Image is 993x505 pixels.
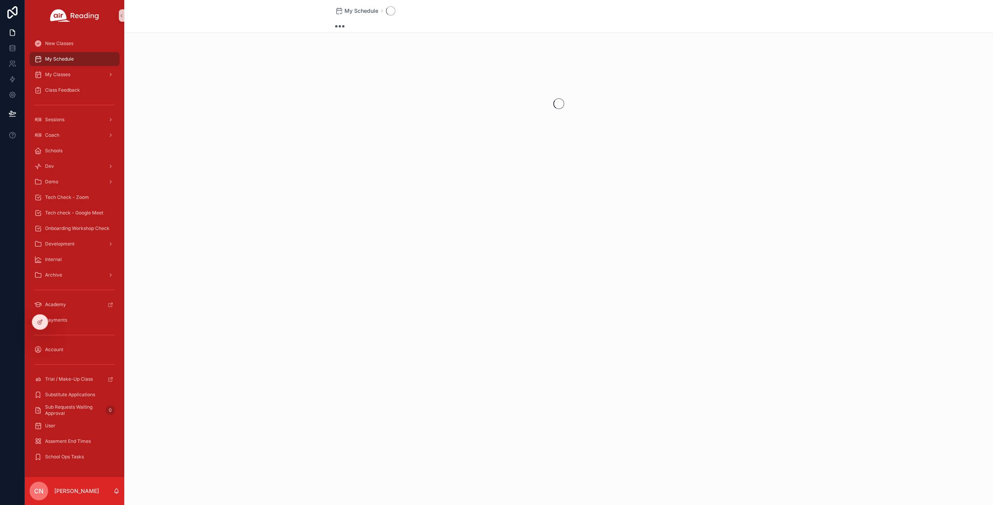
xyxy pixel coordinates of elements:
[45,194,89,200] span: Tech Check - Zoom
[30,403,120,417] a: Sub Requests Waiting Approval0
[106,406,115,415] div: 0
[30,68,120,82] a: My Classes
[30,206,120,220] a: Tech check - Google Meet
[45,317,67,323] span: Payments
[45,438,91,444] span: Assement End Times
[45,392,95,398] span: Substitute Applications
[30,450,120,464] a: School Ops Tasks
[30,190,120,204] a: Tech Check - Zoom
[30,37,120,50] a: New Classes
[30,268,120,282] a: Archive
[45,148,63,154] span: Schools
[30,128,120,142] a: Coach
[30,343,120,357] a: Account
[30,52,120,66] a: My Schedule
[344,7,378,15] span: My Schedule
[45,454,84,460] span: School Ops Tasks
[30,159,120,173] a: Dev
[45,210,103,216] span: Tech check - Google Meet
[45,241,75,247] span: Development
[30,83,120,97] a: Class Feedback
[25,31,124,474] div: scrollable content
[45,301,66,308] span: Academy
[45,163,54,169] span: Dev
[45,117,64,123] span: Sessions
[335,7,378,15] a: My Schedule
[45,256,62,263] span: Internal
[30,113,120,127] a: Sessions
[34,486,43,496] span: CN
[30,144,120,158] a: Schools
[45,225,110,232] span: Onboarding Workshop Check
[30,237,120,251] a: Development
[50,9,99,22] img: App logo
[54,487,99,495] p: [PERSON_NAME]
[45,423,56,429] span: User
[30,434,120,448] a: Assement End Times
[45,376,93,382] span: Trial / Make-Up Class
[45,132,59,138] span: Coach
[45,347,63,353] span: Account
[45,40,73,47] span: New Classes
[30,419,120,433] a: User
[30,252,120,266] a: Internal
[45,71,70,78] span: My Classes
[45,179,58,185] span: Demo
[45,56,74,62] span: My Schedule
[30,372,120,386] a: Trial / Make-Up Class
[30,298,120,312] a: Academy
[30,313,120,327] a: Payments
[30,175,120,189] a: Demo
[45,404,103,416] span: Sub Requests Waiting Approval
[45,272,62,278] span: Archive
[30,221,120,235] a: Onboarding Workshop Check
[30,388,120,402] a: Substitute Applications
[45,87,80,93] span: Class Feedback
